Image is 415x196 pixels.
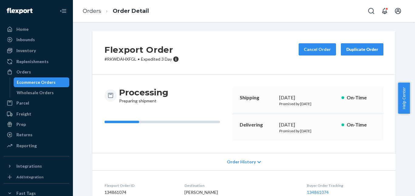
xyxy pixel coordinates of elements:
[184,183,297,188] dt: Destination
[17,90,54,96] div: Wholesale Orders
[341,43,383,55] button: Duplicate Order
[16,111,31,117] div: Freight
[398,83,410,114] button: Help Center
[105,43,179,56] h2: Flexport Order
[307,183,383,188] dt: Buyer Order Tracking
[16,59,49,65] div: Replenishments
[113,8,149,14] a: Order Detail
[379,5,391,17] button: Open notifications
[138,56,140,62] span: •
[279,101,337,106] p: Promised by [DATE]
[16,100,29,106] div: Parcel
[279,128,337,134] p: Promised by [DATE]
[376,178,409,193] iframe: Opens a widget where you can chat to one of our agents
[105,56,179,62] p: # RKWDAHXFGL
[240,121,274,128] p: Delivering
[307,190,329,195] a: 134861074
[105,183,175,188] dt: Flexport Order ID
[119,87,168,98] h3: Processing
[57,5,69,17] button: Close Navigation
[4,46,69,55] a: Inventory
[4,109,69,119] a: Freight
[299,43,336,55] button: Cancel Order
[16,132,33,138] div: Returns
[16,69,31,75] div: Orders
[16,26,29,32] div: Home
[4,130,69,140] a: Returns
[4,24,69,34] a: Home
[105,189,175,195] dd: 134861074
[17,79,56,85] div: Ecommerce Orders
[392,5,404,17] button: Open account menu
[14,77,70,87] a: Ecommerce Orders
[240,94,274,101] p: Shipping
[4,141,69,151] a: Reporting
[14,88,70,98] a: Wholesale Orders
[4,173,69,181] a: Add Integration
[4,35,69,45] a: Inbounds
[347,94,376,101] p: On-Time
[16,37,35,43] div: Inbounds
[227,159,256,165] span: Order History
[16,121,26,127] div: Prep
[119,87,168,104] div: Preparing shipment
[4,57,69,66] a: Replenishments
[16,163,42,169] div: Integrations
[4,98,69,108] a: Parcel
[4,119,69,129] a: Prep
[16,174,43,180] div: Add Integration
[7,8,33,14] img: Flexport logo
[141,56,172,62] span: Expedited 3 Day
[279,121,337,128] div: [DATE]
[78,2,154,20] ol: breadcrumbs
[16,143,37,149] div: Reporting
[365,5,377,17] button: Open Search Box
[279,94,337,101] div: [DATE]
[4,67,69,77] a: Orders
[83,8,101,14] a: Orders
[4,161,69,171] button: Integrations
[347,121,376,128] p: On-Time
[346,46,378,52] div: Duplicate Order
[16,48,36,54] div: Inventory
